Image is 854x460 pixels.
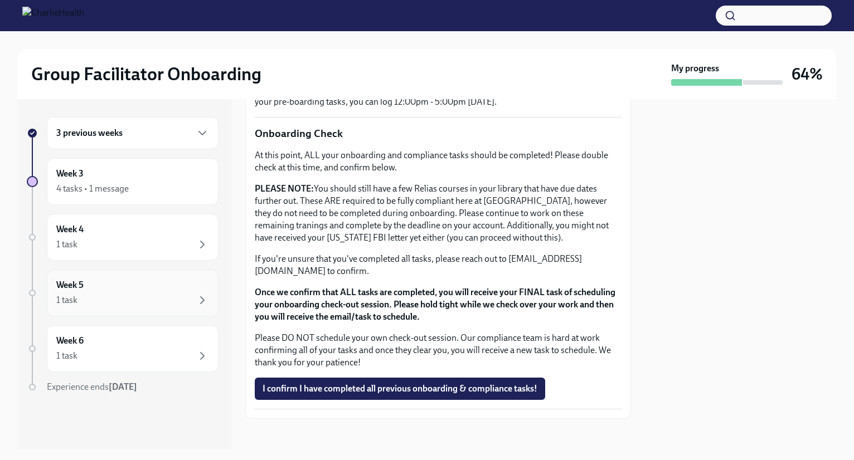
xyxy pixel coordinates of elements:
div: 3 previous weeks [47,117,219,149]
button: I confirm I have completed all previous onboarding & compliance tasks! [255,378,545,400]
a: Week 61 task [27,325,219,372]
p: At this point, ALL your onboarding and compliance tasks should be completed! Please double check ... [255,149,622,174]
div: 1 task [56,238,77,251]
p: Onboarding Check [255,126,622,141]
div: 4 tasks • 1 message [56,183,129,195]
a: Week 34 tasks • 1 message [27,158,219,205]
h6: Week 5 [56,279,84,291]
a: Week 41 task [27,214,219,261]
span: Experience ends [47,381,137,392]
strong: Once we confirm that ALL tasks are completed, you will receive your FINAL task of scheduling your... [255,287,615,322]
strong: [DATE] [109,381,137,392]
h6: Week 6 [56,335,84,347]
a: Week 51 task [27,270,219,316]
p: Please DO NOT schedule your own check-out session. Our compliance team is hard at work confirming... [255,332,622,369]
strong: PLEASE NOTE: [255,183,314,194]
h3: 64% [792,64,823,84]
div: 1 task [56,350,77,362]
div: 1 task [56,294,77,306]
img: CharlieHealth [22,7,84,25]
h2: Group Facilitator Onboarding [31,63,261,85]
p: You should still have a few Relias courses in your library that have due dates further out. These... [255,183,622,244]
strong: My progress [671,62,719,75]
h6: 3 previous weeks [56,127,123,139]
span: I confirm I have completed all previous onboarding & compliance tasks! [263,383,537,394]
h6: Week 4 [56,223,84,236]
h6: Week 3 [56,168,84,180]
p: If you're unsure that you've completed all tasks, please reach out to [EMAIL_ADDRESS][DOMAIN_NAME... [255,253,622,277]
